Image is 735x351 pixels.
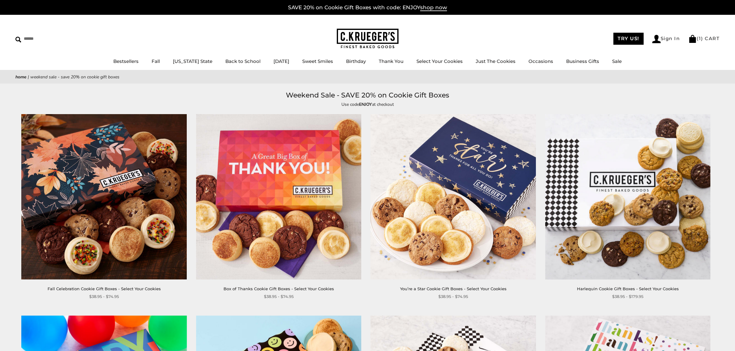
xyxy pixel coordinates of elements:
[48,286,161,291] a: Fall Celebration Cookie Gift Boxes - Select Your Cookies
[196,114,361,279] img: Box of Thanks Cookie Gift Boxes - Select Your Cookies
[22,114,187,279] img: Fall Celebration Cookie Gift Boxes - Select Your Cookies
[337,29,399,49] img: C.KRUEGER'S
[438,293,468,300] span: $38.95 - $74.95
[371,114,536,279] a: You’re a Star Cookie Gift Boxes - Select Your Cookies
[15,37,21,43] img: Search
[400,286,507,291] a: You’re a Star Cookie Gift Boxes - Select Your Cookies
[652,35,661,43] img: Account
[612,293,643,300] span: $38.95 - $179.95
[226,101,510,108] p: Use code at checkout
[359,101,372,107] strong: ENJOY
[379,58,403,64] a: Thank You
[416,58,463,64] a: Select Your Cookies
[30,74,119,80] span: Weekend Sale - SAVE 20% on Cookie Gift Boxes
[113,58,139,64] a: Bestsellers
[612,58,622,64] a: Sale
[302,58,333,64] a: Sweet Smiles
[25,90,710,101] h1: Weekend Sale - SAVE 20% on Cookie Gift Boxes
[346,58,366,64] a: Birthday
[28,74,29,80] span: |
[15,73,720,81] nav: breadcrumbs
[288,4,447,11] a: SAVE 20% on Cookie Gift Boxes with code: ENJOYshop now
[528,58,553,64] a: Occasions
[613,33,644,45] a: TRY US!
[370,114,536,279] img: You’re a Star Cookie Gift Boxes - Select Your Cookies
[173,58,212,64] a: [US_STATE] State
[89,293,119,300] span: $38.95 - $74.95
[152,58,160,64] a: Fall
[577,286,679,291] a: Harlequin Cookie Gift Boxes - Select Your Cookies
[699,35,701,41] span: 1
[225,58,261,64] a: Back to School
[688,35,697,43] img: Bag
[264,293,294,300] span: $38.95 - $74.95
[566,58,599,64] a: Business Gifts
[15,74,27,80] a: Home
[688,35,720,41] a: (1) CART
[476,58,516,64] a: Just The Cookies
[652,35,680,43] a: Sign In
[420,4,447,11] span: shop now
[545,114,710,279] img: Harlequin Cookie Gift Boxes - Select Your Cookies
[274,58,289,64] a: [DATE]
[15,34,89,43] input: Search
[223,286,334,291] a: Box of Thanks Cookie Gift Boxes - Select Your Cookies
